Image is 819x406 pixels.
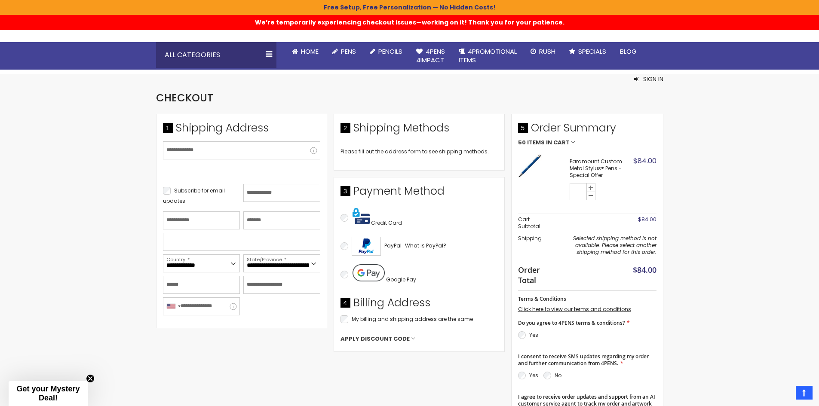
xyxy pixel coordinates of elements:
div: Get your Mystery Deal!Close teaser [9,381,88,406]
span: Pencils [378,47,402,56]
span: Selected shipping method is not available. Please select another shipping method for this order. [573,235,656,256]
span: Blog [620,47,637,56]
span: Get your Mystery Deal! [16,385,80,402]
iframe: Google Customer Reviews [748,383,819,406]
span: $84.00 [633,265,656,275]
div: Please fill out the address form to see shipping methods. [340,148,498,155]
span: Credit Card [371,219,402,226]
div: Shipping Address [163,121,320,140]
span: Terms & Conditions [518,295,566,302]
a: Rush [524,42,562,61]
span: Shipping [518,235,542,242]
span: 4Pens 4impact [416,47,445,64]
th: Cart Subtotal [518,213,551,232]
div: Billing Address [340,296,498,314]
span: I consent to receive SMS updates regarding my order and further communication from 4PENS. [518,353,649,367]
span: Order Summary [518,121,656,140]
a: Pens [325,42,363,61]
img: Acceptance Mark [352,237,381,256]
a: 4PROMOTIONALITEMS [452,42,524,70]
strong: Order Total [518,263,547,286]
img: Pay with credit card [353,208,370,225]
label: Yes [529,372,538,379]
span: PayPal [384,242,402,249]
span: 50 [518,140,526,146]
span: $84.00 [638,216,656,223]
span: Home [301,47,319,56]
span: Do you agree to 4PENS terms & conditions? [518,319,625,327]
div: Shipping Methods [340,121,498,140]
a: Click here to view our terms and conditions [518,305,631,313]
a: Home [285,42,325,61]
span: $84.00 [633,156,656,166]
span: Specials [578,47,606,56]
span: What is PayPal? [405,242,446,249]
div: All Categories [156,42,276,68]
span: Sign In [643,75,663,83]
a: Pencils [363,42,409,61]
span: 4PROMOTIONAL ITEMS [459,47,517,64]
label: No [555,372,561,379]
span: Checkout [156,91,213,105]
button: Sign In [634,75,663,83]
img: Paramount Custom Soft Touch® Metal Pens with Stylus - Special Offer-Blue [518,154,542,178]
span: Pens [341,47,356,56]
span: Google Pay [386,276,416,283]
a: 4Pens4impact [409,42,452,70]
label: Yes [529,331,538,339]
span: Rush [539,47,555,56]
span: Subscribe for email updates [163,187,225,205]
img: Pay with Google Pay [353,264,385,281]
a: What is PayPal? [405,241,446,251]
span: Items in Cart [527,140,570,146]
span: Apply Discount Code [340,335,410,343]
span: We’re temporarily experiencing checkout issues—working on it! Thank you for your patience. [255,14,564,27]
a: Blog [613,42,644,61]
a: Specials [562,42,613,61]
div: Payment Method [340,184,498,203]
button: Close teaser [86,374,95,383]
div: United States: +1 [163,298,183,315]
span: My billing and shipping address are the same [352,315,473,323]
strong: Paramount Custom Metal Stylus® Pens -Special Offer [570,158,631,179]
